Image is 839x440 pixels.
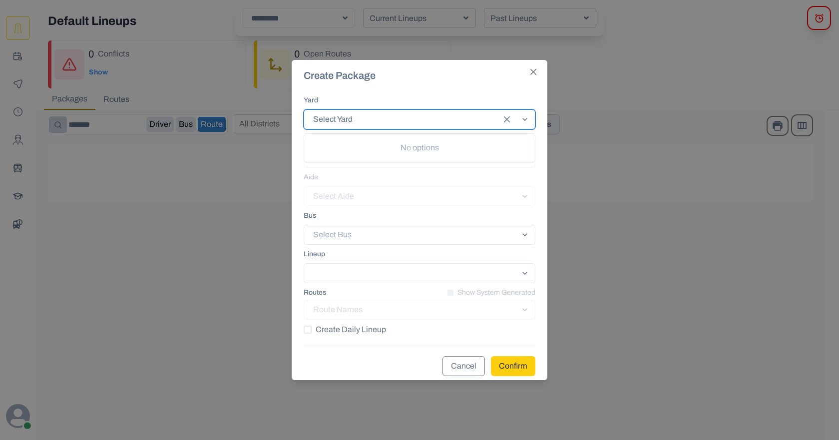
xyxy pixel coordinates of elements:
span: Show System Generated [457,287,535,298]
label: Aide [304,172,529,182]
button: Close [525,64,541,80]
label: Lineup [304,249,529,259]
span: Create Daily Lineup [316,324,386,336]
p: Routes [304,287,326,298]
div: No options [304,138,535,158]
button: Cancel [442,356,485,376]
header: Create Package [292,60,547,91]
label: Bus [304,210,529,221]
button: Confirm [491,356,535,376]
div: Clear selected options [499,111,515,127]
label: Yard [304,95,529,105]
